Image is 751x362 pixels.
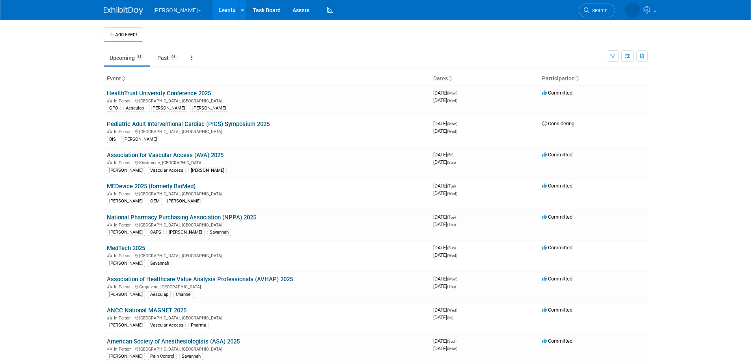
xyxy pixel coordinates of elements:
[433,276,460,282] span: [DATE]
[123,105,146,112] div: Aesculap
[447,347,457,351] span: (Mon)
[107,159,427,165] div: Kissimmee, [GEOGRAPHIC_DATA]
[104,28,143,42] button: Add Event
[458,307,460,313] span: -
[107,284,112,288] img: In-Person Event
[458,121,460,126] span: -
[121,136,159,143] div: [PERSON_NAME]
[114,347,134,352] span: In-Person
[107,190,427,197] div: [GEOGRAPHIC_DATA], [GEOGRAPHIC_DATA]
[447,246,456,250] span: (Sun)
[447,91,457,95] span: (Mon)
[433,214,458,220] span: [DATE]
[149,105,187,112] div: [PERSON_NAME]
[107,198,145,205] div: [PERSON_NAME]
[148,198,162,205] div: OEM
[542,276,572,282] span: Committed
[447,98,457,103] span: (Wed)
[455,152,456,158] span: -
[447,308,457,312] span: (Wed)
[173,291,194,298] div: Channel
[107,347,112,351] img: In-Person Event
[542,245,572,251] span: Committed
[107,129,112,133] img: In-Person Event
[107,322,145,329] div: [PERSON_NAME]
[107,105,121,112] div: GPO
[107,314,427,321] div: [GEOGRAPHIC_DATA], [GEOGRAPHIC_DATA]
[114,316,134,321] span: In-Person
[107,345,427,352] div: [GEOGRAPHIC_DATA], [GEOGRAPHIC_DATA]
[165,198,203,205] div: [PERSON_NAME]
[433,152,456,158] span: [DATE]
[107,245,145,252] a: MedTech 2025
[447,129,457,134] span: (Wed)
[107,276,293,283] a: Association of Healthcare Value Analysis Professionals (AVHAP) 2025
[107,316,112,319] img: In-Person Event
[148,167,186,174] div: Vascular Access
[447,253,457,258] span: (Wed)
[190,105,228,112] div: [PERSON_NAME]
[539,72,648,85] th: Participation
[589,7,608,13] span: Search
[107,353,145,360] div: [PERSON_NAME]
[542,338,572,344] span: Committed
[433,221,456,227] span: [DATE]
[447,277,457,281] span: (Mon)
[114,129,134,134] span: In-Person
[207,229,231,236] div: Savannah
[447,339,455,343] span: (Sat)
[430,72,539,85] th: Dates
[433,338,457,344] span: [DATE]
[447,122,457,126] span: (Mon)
[135,54,144,60] span: 31
[114,253,134,258] span: In-Person
[542,307,572,313] span: Committed
[121,75,125,82] a: Sort by Event Name
[457,214,458,220] span: -
[433,90,460,96] span: [DATE]
[433,314,453,320] span: [DATE]
[107,136,118,143] div: BIS
[542,183,572,189] span: Committed
[107,152,224,159] a: Association for Vascular Access (AVA) 2025
[625,3,640,18] img: Dawn Brown
[447,160,456,165] span: (Sun)
[107,214,256,221] a: National Pharmacy Purchasing Association (NPPA) 2025
[447,191,457,196] span: (Wed)
[433,121,460,126] span: [DATE]
[179,353,203,360] div: Savannah
[458,90,460,96] span: -
[104,7,143,15] img: ExhibitDay
[114,284,134,290] span: In-Person
[447,215,456,219] span: (Tue)
[457,245,458,251] span: -
[188,167,227,174] div: [PERSON_NAME]
[169,54,178,60] span: 98
[447,316,453,320] span: (Fri)
[107,98,112,102] img: In-Person Event
[107,223,112,226] img: In-Person Event
[433,128,457,134] span: [DATE]
[579,4,615,17] a: Search
[107,307,186,314] a: ANCC National MAGNET 2025
[433,97,457,103] span: [DATE]
[107,90,211,97] a: HealthTrust University Conference 2025
[107,121,270,128] a: Pediatric Adult Interventional Cardiac (PICS) Symposium 2025
[107,191,112,195] img: In-Person Event
[107,283,427,290] div: Grapevine, [GEOGRAPHIC_DATA]
[107,221,427,228] div: [GEOGRAPHIC_DATA], [GEOGRAPHIC_DATA]
[447,184,456,188] span: (Tue)
[107,252,427,258] div: [GEOGRAPHIC_DATA], [GEOGRAPHIC_DATA]
[433,345,457,351] span: [DATE]
[114,160,134,165] span: In-Person
[542,121,574,126] span: Considering
[458,276,460,282] span: -
[433,307,460,313] span: [DATE]
[107,338,240,345] a: American Society of Anesthesiologists (ASA) 2025
[148,322,186,329] div: Vascular Access
[107,253,112,257] img: In-Person Event
[457,183,458,189] span: -
[114,98,134,104] span: In-Person
[188,322,209,329] div: Pharma
[542,90,572,96] span: Committed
